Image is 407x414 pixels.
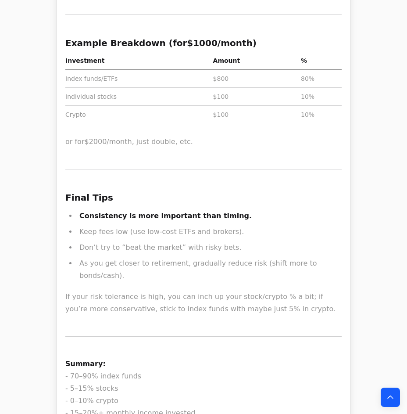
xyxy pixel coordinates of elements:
li: Keep fees low (use low-cost ETFs and brokers). [77,226,342,238]
p: or for $2000/month, just double, etc. [65,136,342,148]
td: 10% [297,105,342,123]
p: If your risk tolerance is high, you can inch up your stock/crypto % a bit; if you’re more conserv... [65,291,342,315]
td: Individual stocks [65,87,210,105]
strong: Summary: [65,360,106,368]
td: $800 [210,69,297,87]
td: Index funds/ETFs [65,69,210,87]
td: 80% [297,69,342,87]
button: Back to top [381,388,400,407]
strong: Consistency is more important than timing. [79,212,252,220]
td: $100 [210,105,297,123]
strong: Final Tips [65,192,113,203]
th: Amount [210,55,297,70]
th: Investment [65,55,210,70]
strong: Example Breakdown (for $1000/month) [65,38,257,48]
td: 10% [297,87,342,105]
li: Don’t try to “beat the market” with risky bets. [77,241,342,254]
li: As you get closer to retirement, gradually reduce risk (shift more to bonds/cash). [77,257,342,282]
td: Crypto [65,105,210,123]
th: % [297,55,342,70]
td: $100 [210,87,297,105]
